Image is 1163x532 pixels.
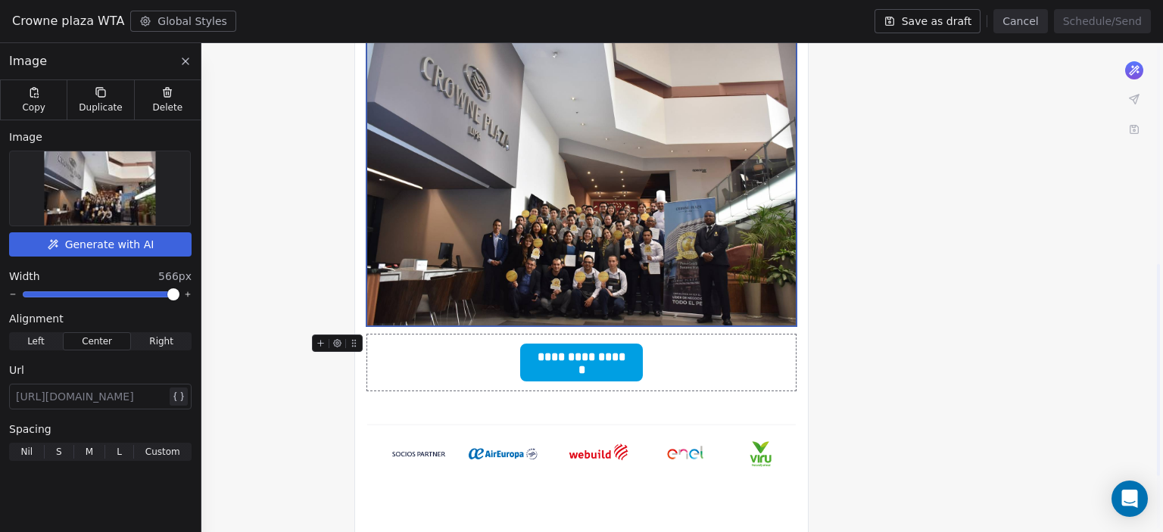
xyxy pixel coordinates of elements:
[153,101,183,114] span: Delete
[9,422,51,437] span: Spacing
[56,445,62,459] span: S
[12,12,124,30] span: Crowne plaza WTA
[158,269,192,284] span: 566px
[20,445,33,459] span: Nil
[145,445,180,459] span: Custom
[9,362,24,378] span: Url
[22,101,45,114] span: Copy
[45,151,156,226] img: Selected image
[130,11,236,32] button: Global Styles
[9,311,64,326] span: Alignment
[993,9,1047,33] button: Cancel
[9,269,40,284] span: Width
[9,129,42,145] span: Image
[1054,9,1151,33] button: Schedule/Send
[149,334,173,348] span: Right
[117,445,122,459] span: L
[86,445,93,459] span: M
[79,101,122,114] span: Duplicate
[9,52,47,70] span: Image
[875,9,981,33] button: Save as draft
[27,334,45,348] span: Left
[9,232,192,257] button: Generate with AI
[1112,481,1148,517] div: Open Intercom Messenger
